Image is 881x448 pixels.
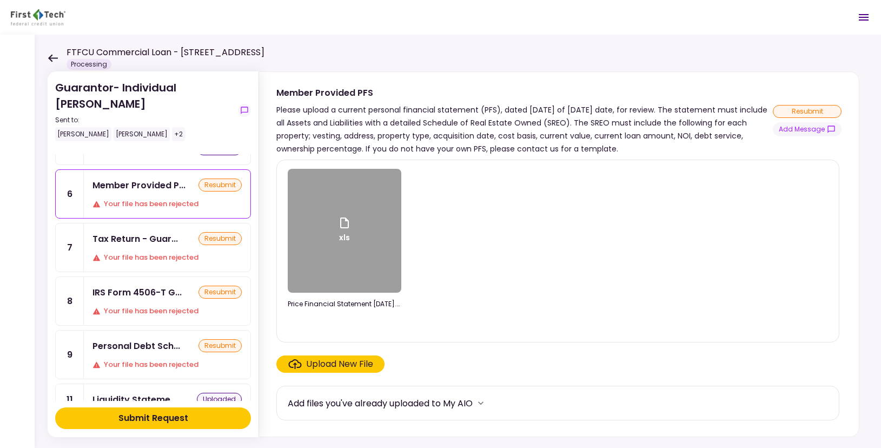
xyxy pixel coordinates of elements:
[238,104,251,117] button: show-messages
[11,9,65,25] img: Partner icon
[56,170,84,218] div: 6
[92,286,182,299] div: IRS Form 4506-T Guarantor
[92,179,186,192] div: Member Provided PFS
[55,115,234,125] div: Sent to:
[55,407,251,429] button: Submit Request
[92,232,178,246] div: Tax Return - Guarantor
[92,359,242,370] div: Your file has been rejected
[92,306,242,317] div: Your file has been rejected
[851,4,877,30] button: Open menu
[259,71,859,437] div: Member Provided PFSPlease upload a current personal financial statement (PFS), dated [DATE] of [D...
[114,127,170,141] div: [PERSON_NAME]
[55,80,234,141] div: Guarantor- Individual [PERSON_NAME]
[197,393,242,406] div: uploaded
[306,358,373,371] div: Upload New File
[92,393,177,406] div: Liquidity Statements - Guarantor
[172,127,185,141] div: +2
[67,59,111,70] div: Processing
[55,223,251,272] a: 7Tax Return - GuarantorresubmitYour file has been rejected
[118,412,188,425] div: Submit Request
[55,384,251,416] a: 11Liquidity Statements - Guarantoruploaded
[773,122,842,136] button: show-messages
[56,223,84,272] div: 7
[473,395,489,411] button: more
[55,169,251,219] a: 6Member Provided PFSresubmitYour file has been rejected
[288,397,473,410] div: Add files you've already uploaded to My AIO
[773,105,842,118] div: resubmit
[276,86,773,100] div: Member Provided PFS
[92,199,242,209] div: Your file has been rejected
[55,276,251,326] a: 8IRS Form 4506-T GuarantorresubmitYour file has been rejected
[67,46,264,59] h1: FTFCU Commercial Loan - [STREET_ADDRESS]
[288,299,401,309] div: Price Financial Statement 8-15-2025.xls
[55,330,251,379] a: 9Personal Debt ScheduleresubmitYour file has been rejected
[198,232,242,245] div: resubmit
[276,103,773,155] div: Please upload a current personal financial statement (PFS), dated [DATE] of [DATE] date, for revi...
[56,384,84,415] div: 11
[92,339,180,353] div: Personal Debt Schedule
[56,277,84,325] div: 8
[198,179,242,192] div: resubmit
[198,339,242,352] div: resubmit
[276,355,385,373] span: Click here to upload the required document
[198,286,242,299] div: resubmit
[338,216,351,246] div: xls
[55,127,111,141] div: [PERSON_NAME]
[92,252,242,263] div: Your file has been rejected
[56,331,84,379] div: 9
